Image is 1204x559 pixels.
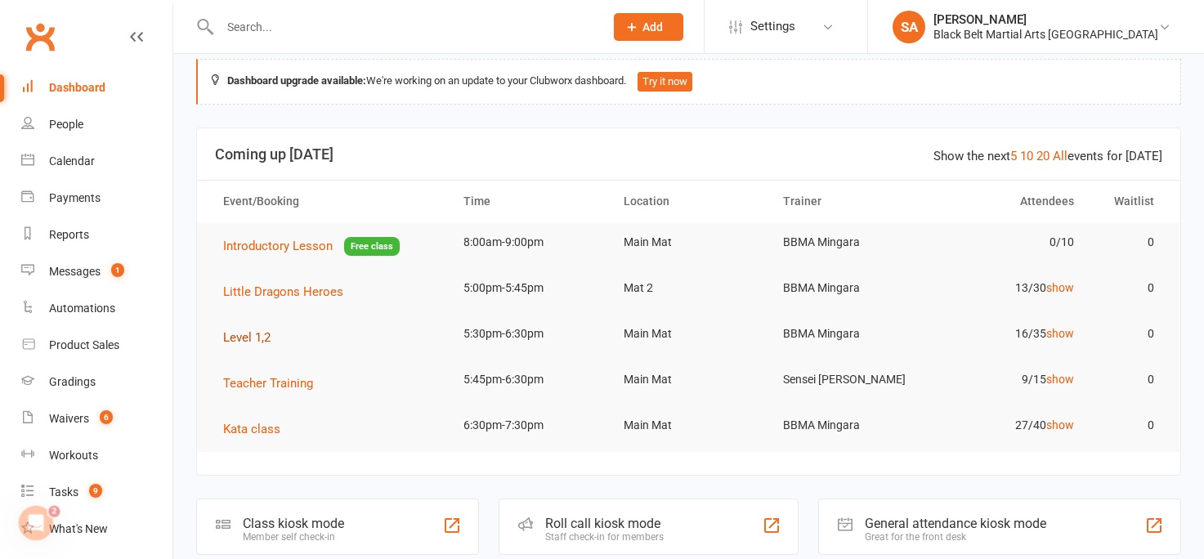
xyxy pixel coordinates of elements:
button: Teacher Training [223,373,324,393]
a: Dashboard [21,69,172,106]
button: Try it now [638,72,692,92]
td: Mat 2 [609,269,769,307]
a: 20 [1036,149,1050,163]
div: Payments [49,191,101,204]
a: Waivers 6 [21,400,172,437]
div: Tasks [49,485,78,499]
td: BBMA Mingara [768,315,929,353]
td: 16/35 [929,315,1089,353]
td: 9/15 [929,360,1089,399]
button: Add [614,13,683,41]
div: Dashboard [49,81,105,94]
div: We're working on an update to your Clubworx dashboard. [196,59,1181,105]
td: 5:30pm-6:30pm [449,315,609,353]
a: Automations [21,290,172,327]
input: Search... [215,16,593,38]
span: Kata class [223,422,280,436]
a: Tasks 9 [21,474,172,511]
td: 27/40 [929,406,1089,445]
td: 5:45pm-6:30pm [449,360,609,399]
a: What's New [21,511,172,548]
div: Reports [49,228,89,241]
a: 5 [1010,149,1017,163]
button: Little Dragons Heroes [223,282,355,302]
div: Workouts [49,449,98,462]
div: SA [893,11,925,43]
div: Class kiosk mode [243,516,344,531]
span: 9 [89,484,102,498]
span: 1 [111,263,124,277]
div: Black Belt Martial Arts [GEOGRAPHIC_DATA] [933,27,1158,42]
td: 8:00am-9:00pm [449,223,609,262]
span: Add [642,20,663,34]
a: show [1046,373,1074,386]
div: Calendar [49,154,95,168]
h3: Coming up [DATE] [215,146,1162,163]
td: BBMA Mingara [768,406,929,445]
div: Staff check-in for members [545,531,664,543]
span: 6 [100,410,113,424]
td: Sensei [PERSON_NAME] [768,360,929,399]
a: Workouts [21,437,172,474]
th: Waitlist [1089,181,1169,222]
td: BBMA Mingara [768,223,929,262]
td: 0 [1089,269,1169,307]
a: Payments [21,180,172,217]
a: 10 [1020,149,1033,163]
a: show [1046,281,1074,294]
td: 5:00pm-5:45pm [449,269,609,307]
td: Main Mat [609,315,769,353]
a: All [1053,149,1067,163]
td: 0 [1089,360,1169,399]
td: BBMA Mingara [768,269,929,307]
td: 0 [1089,223,1169,262]
div: Waivers [49,412,89,425]
th: Time [449,181,609,222]
span: Little Dragons Heroes [223,284,343,299]
td: Main Mat [609,406,769,445]
td: 6:30pm-7:30pm [449,406,609,445]
td: 0 [1089,315,1169,353]
span: 2 [50,503,63,517]
iframe: Intercom live chat [16,503,56,543]
a: Messages 1 [21,253,172,290]
td: Main Mat [609,360,769,399]
th: Location [609,181,769,222]
a: Gradings [21,364,172,400]
div: Messages [49,265,101,278]
a: Reports [21,217,172,253]
div: [PERSON_NAME] [933,12,1158,27]
a: show [1046,327,1074,340]
div: General attendance kiosk mode [865,516,1046,531]
strong: Dashboard upgrade available: [227,74,366,87]
span: Level 1,2 [223,330,271,345]
a: Clubworx [20,16,60,57]
button: Introductory LessonFree class [223,236,400,257]
span: Settings [750,8,795,45]
a: Product Sales [21,327,172,364]
div: Member self check-in [243,531,344,543]
div: Automations [49,302,115,315]
button: Kata class [223,419,292,439]
span: Introductory Lesson [223,239,333,253]
span: Free class [344,237,400,256]
div: Great for the front desk [865,531,1046,543]
button: Level 1,2 [223,328,282,347]
a: show [1046,418,1074,432]
div: People [49,118,83,131]
div: Gradings [49,375,96,388]
a: People [21,106,172,143]
td: 13/30 [929,269,1089,307]
td: 0 [1089,406,1169,445]
span: Teacher Training [223,376,313,391]
div: What's New [49,522,108,535]
div: Product Sales [49,338,119,351]
div: Roll call kiosk mode [545,516,664,531]
div: Show the next events for [DATE] [933,146,1162,166]
td: Main Mat [609,223,769,262]
a: Calendar [21,143,172,180]
th: Attendees [929,181,1089,222]
td: 0/10 [929,223,1089,262]
th: Event/Booking [208,181,449,222]
th: Trainer [768,181,929,222]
